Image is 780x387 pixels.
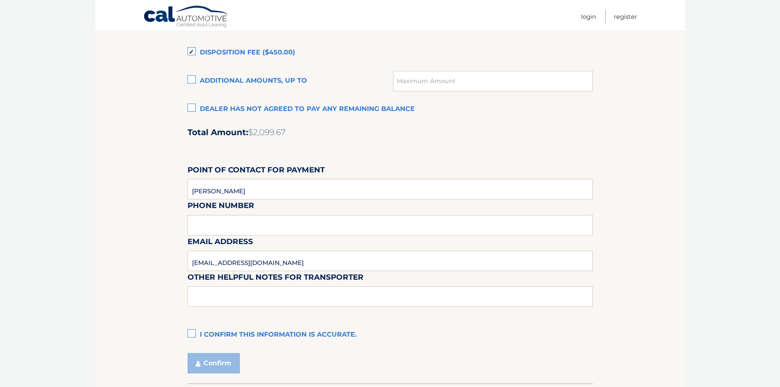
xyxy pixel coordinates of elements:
label: Disposition Fee ($450.00) [188,45,593,61]
label: Email Address [188,235,253,251]
button: Confirm [188,353,240,373]
label: Dealer has not agreed to pay any remaining balance [188,101,593,118]
a: Login [581,10,596,23]
label: I confirm this information is accurate. [188,327,593,343]
a: Register [614,10,637,23]
a: Cal Automotive [143,5,229,29]
label: Other helpful notes for transporter [188,271,364,286]
span: $2,099.67 [248,127,286,137]
label: Additional amounts, up to [188,73,393,89]
h2: Total Amount: [188,127,593,138]
label: Point of Contact for Payment [188,164,325,179]
input: Maximum Amount [393,71,592,91]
